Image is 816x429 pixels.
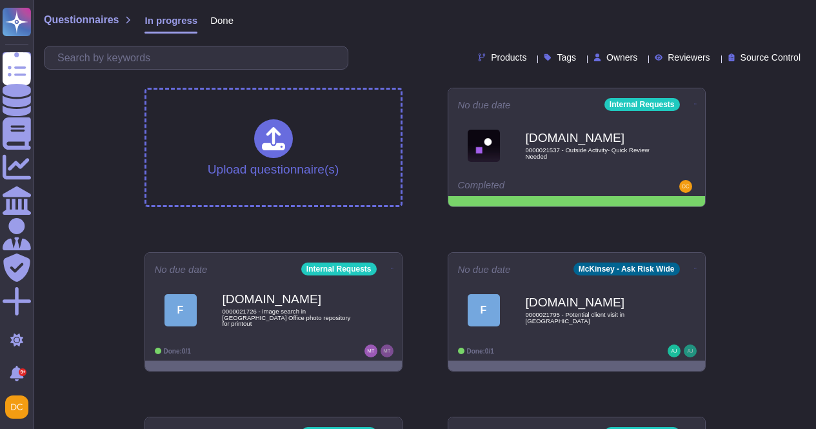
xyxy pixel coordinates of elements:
span: In progress [144,15,197,25]
img: user [684,344,697,357]
div: F [164,294,197,326]
span: No due date [458,100,511,110]
span: Done: 0/1 [467,348,494,355]
span: No due date [155,264,208,274]
span: Products [491,53,526,62]
img: user [679,180,692,193]
span: 0000021795 - Potential client visit in [GEOGRAPHIC_DATA] [526,312,655,324]
b: [DOMAIN_NAME] [223,293,352,305]
img: user [668,344,681,357]
b: [DOMAIN_NAME] [526,296,655,308]
span: Questionnaires [44,15,119,25]
b: [DOMAIN_NAME] [526,132,655,144]
span: No due date [458,264,511,274]
div: McKinsey - Ask Risk Wide [573,263,680,275]
span: 0000021537 - Outside Activity- Quick Review Needed [526,147,655,159]
img: user [5,395,28,419]
span: Done: 0/1 [164,348,191,355]
img: user [364,344,377,357]
span: Tags [557,53,576,62]
img: Logo [468,130,500,162]
input: Search by keywords [51,46,348,69]
div: Internal Requests [301,263,377,275]
span: Owners [606,53,637,62]
span: Source Control [741,53,801,62]
button: user [3,393,37,421]
span: Reviewers [668,53,710,62]
div: F [468,294,500,326]
div: 9+ [19,368,26,376]
div: Internal Requests [604,98,680,111]
span: Done [210,15,234,25]
span: 0000021726 - image search in [GEOGRAPHIC_DATA] Office photo repository for printout [223,308,352,327]
div: Completed [458,180,616,193]
div: Upload questionnaire(s) [208,119,339,175]
img: user [381,344,393,357]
